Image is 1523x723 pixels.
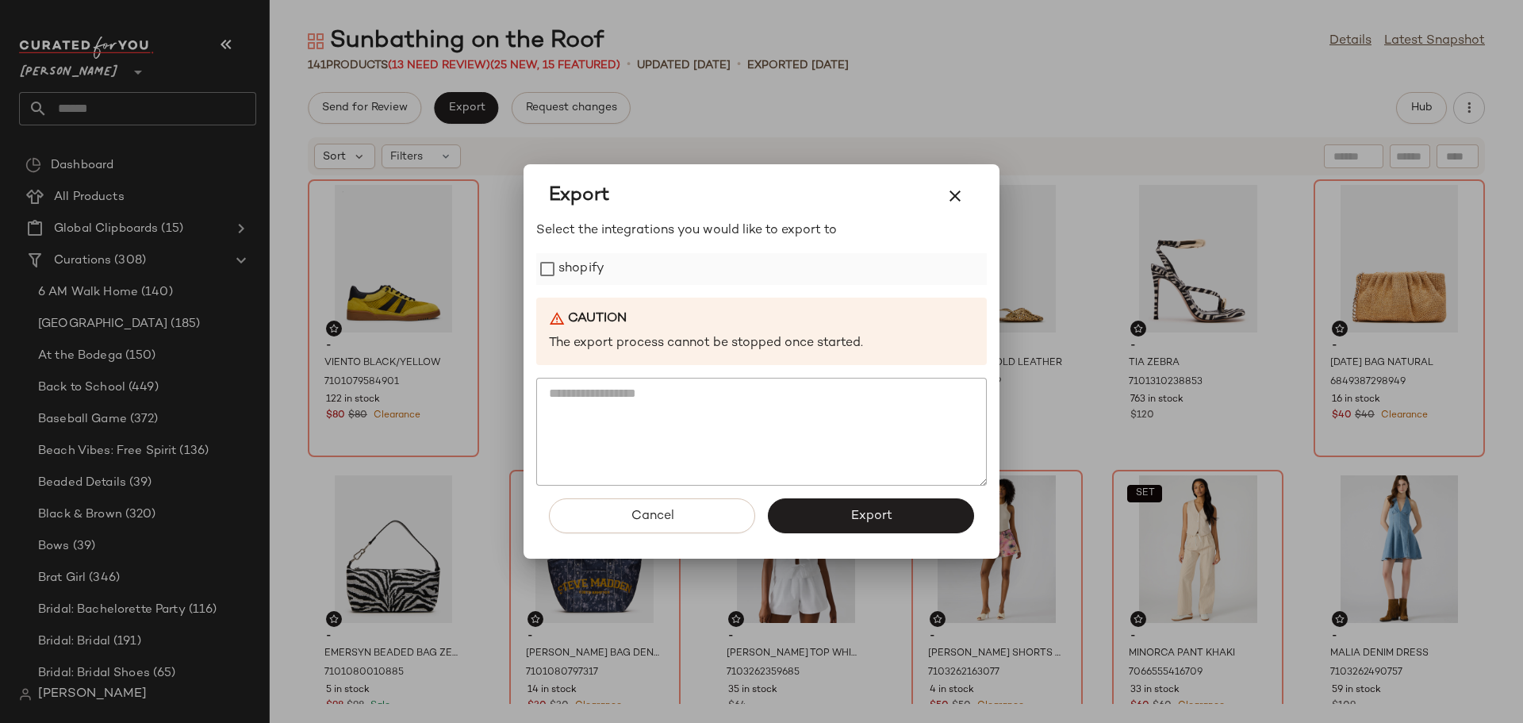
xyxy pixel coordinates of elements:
button: Export [768,498,974,533]
b: Caution [568,310,627,329]
p: Select the integrations you would like to export to [536,221,987,240]
span: Cancel [630,509,673,524]
span: Export [549,183,609,209]
span: Export [850,509,892,524]
button: Cancel [549,498,755,533]
label: shopify [558,253,604,285]
p: The export process cannot be stopped once started. [549,335,974,353]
